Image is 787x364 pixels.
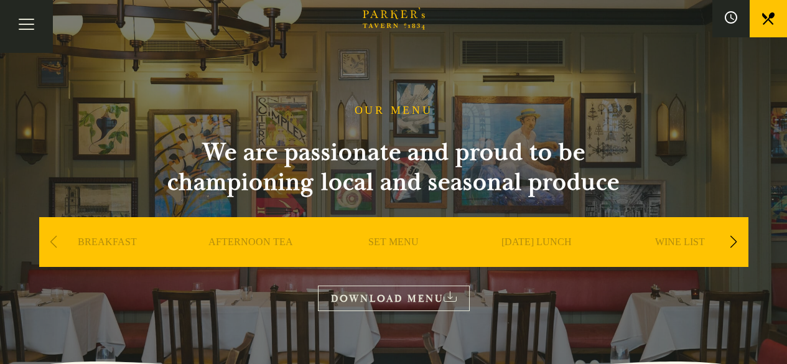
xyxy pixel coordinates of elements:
a: BREAKFAST [78,236,137,286]
div: 4 / 9 [468,217,605,304]
div: 3 / 9 [325,217,462,304]
h2: We are passionate and proud to be championing local and seasonal produce [145,138,643,197]
a: SET MENU [368,236,419,286]
a: WINE LIST [655,236,705,286]
div: Previous slide [45,228,62,256]
a: DOWNLOAD MENU [318,286,470,311]
a: AFTERNOON TEA [208,236,293,286]
div: 2 / 9 [182,217,319,304]
a: [DATE] LUNCH [501,236,572,286]
h1: OUR MENU [355,104,433,118]
div: Next slide [725,228,742,256]
div: 5 / 9 [612,217,748,304]
div: 1 / 9 [39,217,176,304]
